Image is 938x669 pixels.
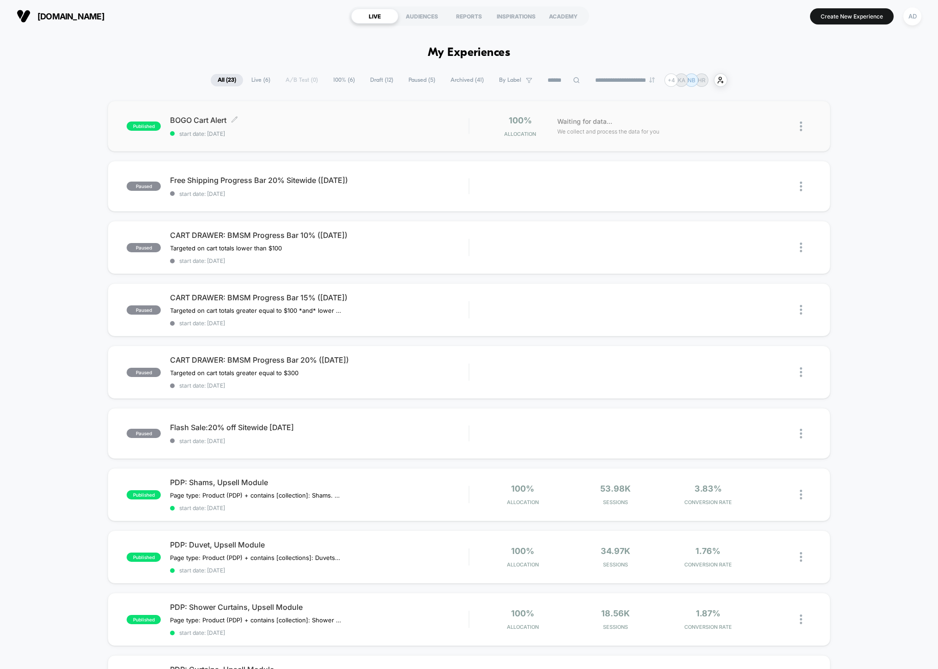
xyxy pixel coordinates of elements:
button: [DOMAIN_NAME] [14,9,107,24]
span: 1.87% [696,608,720,618]
span: 100% ( 6 ) [326,74,362,86]
span: Paused ( 5 ) [402,74,442,86]
button: Create New Experience [810,8,894,24]
span: 18.56k [601,608,630,618]
span: 53.98k [600,484,631,493]
img: close [800,367,802,377]
p: HR [698,77,706,84]
span: CART DRAWER: BMSM Progress Bar 10% ([DATE]) [170,231,469,240]
span: 34.97k [601,546,630,556]
span: Page type: Product (PDP) + contains [collections]: Duvets. Shows Products from [collections]down/... [170,554,341,561]
span: PDP: Shower Curtains, Upsell Module [170,602,469,612]
img: close [800,490,802,499]
span: BOGO Cart Alert [170,116,469,125]
span: start date: [DATE] [170,438,469,444]
span: start date: [DATE] [170,382,469,389]
div: ACADEMY [540,9,587,24]
span: published [127,122,161,131]
div: INSPIRATIONS [493,9,540,24]
span: [DOMAIN_NAME] [37,12,104,21]
span: published [127,490,161,499]
span: Draft ( 12 ) [363,74,400,86]
span: paused [127,368,161,377]
div: LIVE [351,9,398,24]
p: KA [678,77,685,84]
span: 100% [511,484,534,493]
span: CONVERSION RATE [664,499,752,505]
span: Allocation [504,131,536,137]
span: Free Shipping Progress Bar 20% Sitewide ([DATE]) [170,176,469,185]
span: start date: [DATE] [170,257,469,264]
p: NB [688,77,695,84]
img: close [800,552,802,562]
div: REPORTS [445,9,493,24]
span: 1.76% [695,546,720,556]
span: 100% [511,546,534,556]
span: paused [127,429,161,438]
div: + 4 [664,73,678,87]
span: start date: [DATE] [170,505,469,511]
span: published [127,615,161,624]
span: published [127,553,161,562]
span: start date: [DATE] [170,567,469,574]
div: AD [903,7,921,25]
span: All ( 23 ) [211,74,243,86]
span: PDP: Shams, Upsell Module [170,478,469,487]
span: Page type: Product (PDP) + contains [collection]: Shower Curtains. Shows Products from [selected ... [170,616,341,624]
span: Archived ( 41 ) [444,74,491,86]
img: close [800,243,802,252]
span: start date: [DATE] [170,629,469,636]
span: Targeted on cart totals greater equal to $100 *and* lower than $300 [170,307,341,314]
h1: My Experiences [428,46,511,60]
span: paused [127,305,161,315]
span: Allocation [507,561,539,568]
button: AD [901,7,924,26]
img: close [800,305,802,315]
img: end [649,77,655,83]
span: Sessions [571,624,659,630]
span: 100% [509,116,532,125]
span: PDP: Duvet, Upsell Module [170,540,469,549]
span: Sessions [571,499,659,505]
img: close [800,614,802,624]
span: Targeted on cart totals greater equal to $300 [170,369,298,377]
span: CART DRAWER: BMSM Progress Bar 15% ([DATE]) [170,293,469,302]
span: 3.83% [694,484,722,493]
img: close [800,122,802,131]
span: We collect and process the data for you [557,127,659,136]
span: Waiting for data... [557,116,612,127]
span: Page type: Product (PDP) + contains [collection]: Shams. Shows Products from [selected products] ... [170,492,341,499]
span: CART DRAWER: BMSM Progress Bar 20% ([DATE]) [170,355,469,365]
span: Allocation [507,624,539,630]
span: Flash Sale:20% off Sitewide [DATE] [170,423,469,432]
img: Visually logo [17,9,30,23]
img: close [800,182,802,191]
span: paused [127,243,161,252]
span: start date: [DATE] [170,130,469,137]
div: AUDIENCES [398,9,445,24]
img: close [800,429,802,438]
span: Allocation [507,499,539,505]
span: Live ( 6 ) [244,74,277,86]
span: Targeted on cart totals lower than $100 [170,244,282,252]
span: CONVERSION RATE [664,561,752,568]
span: CONVERSION RATE [664,624,752,630]
span: By Label [499,77,521,84]
span: start date: [DATE] [170,190,469,197]
span: start date: [DATE] [170,320,469,327]
span: Sessions [571,561,659,568]
span: paused [127,182,161,191]
span: 100% [511,608,534,618]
